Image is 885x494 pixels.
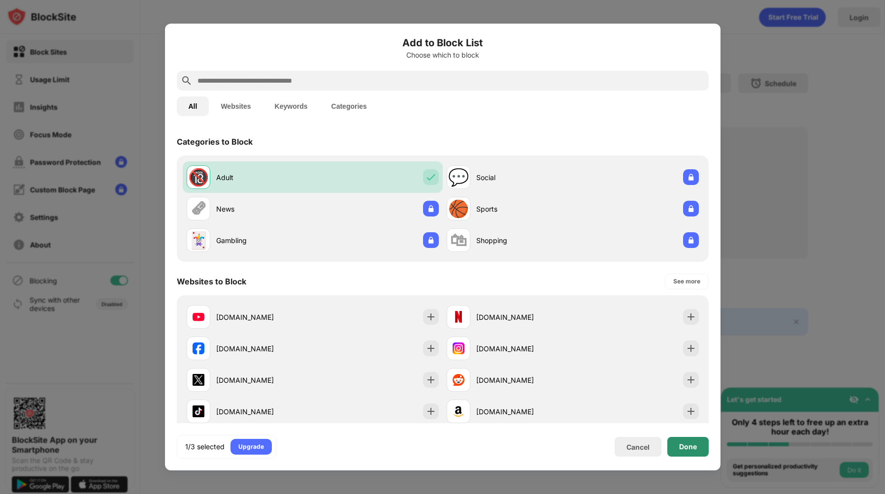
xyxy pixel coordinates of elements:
[450,230,467,250] div: 🛍
[188,167,209,187] div: 🔞
[209,96,262,116] button: Websites
[193,374,204,386] img: favicons
[216,312,313,322] div: [DOMAIN_NAME]
[177,51,709,59] div: Choose which to block
[181,75,193,87] img: search.svg
[193,311,204,323] img: favicons
[216,375,313,385] div: [DOMAIN_NAME]
[216,235,313,246] div: Gambling
[177,35,709,50] h6: Add to Block List
[453,374,464,386] img: favicons
[476,343,573,354] div: [DOMAIN_NAME]
[476,375,573,385] div: [DOMAIN_NAME]
[673,277,700,286] div: See more
[476,204,573,214] div: Sports
[320,96,379,116] button: Categories
[238,442,264,452] div: Upgrade
[476,312,573,322] div: [DOMAIN_NAME]
[448,167,469,187] div: 💬
[177,277,246,286] div: Websites to Block
[448,199,469,219] div: 🏀
[190,199,207,219] div: 🗞
[453,342,464,354] img: favicons
[263,96,320,116] button: Keywords
[679,443,697,451] div: Done
[476,172,573,183] div: Social
[185,442,225,452] div: 1/3 selected
[216,343,313,354] div: [DOMAIN_NAME]
[453,405,464,417] img: favicons
[193,342,204,354] img: favicons
[216,204,313,214] div: News
[216,172,313,183] div: Adult
[453,311,464,323] img: favicons
[476,406,573,417] div: [DOMAIN_NAME]
[476,235,573,246] div: Shopping
[188,230,209,250] div: 🃏
[216,406,313,417] div: [DOMAIN_NAME]
[626,443,650,451] div: Cancel
[193,405,204,417] img: favicons
[177,137,253,147] div: Categories to Block
[177,96,209,116] button: All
